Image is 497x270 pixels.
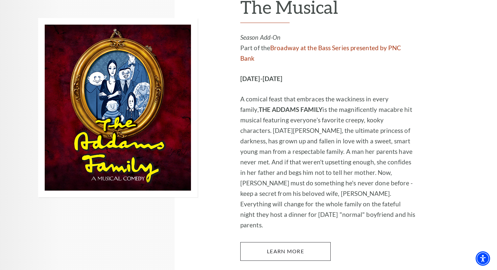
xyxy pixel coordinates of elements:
[476,251,490,266] div: Accessibility Menu
[38,18,198,197] img: Performing Arts Fort Worth Presents
[240,33,280,41] em: Season Add-On
[240,32,416,64] p: Part of the
[240,94,416,230] p: A comical feast that embraces the wackiness in every family, is the magnificently macabre hit mus...
[259,106,323,113] strong: THE ADDAMS FAMILY
[240,75,282,82] strong: [DATE]-[DATE]
[240,242,331,260] a: Learn More The Addams Family, The Musical
[240,44,401,62] a: Broadway at the Bass Series presented by PNC Bank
